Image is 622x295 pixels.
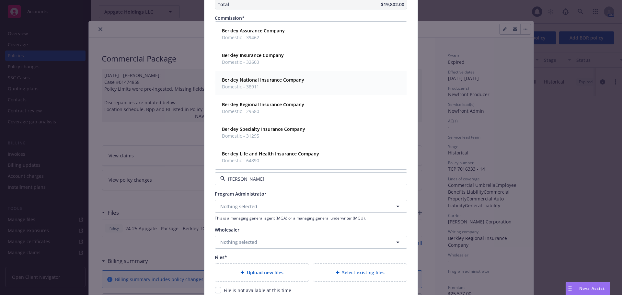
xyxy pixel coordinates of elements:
[215,236,407,249] button: Nothing selected
[224,287,291,293] span: File is not available at this time
[222,83,304,90] span: Domestic - 38911
[220,239,257,245] span: Nothing selected
[222,151,319,157] strong: Berkley Life and Health Insurance Company
[218,1,229,7] span: Total
[215,263,309,282] div: Upload new files
[225,176,394,182] input: Select a writing company
[220,203,257,210] span: Nothing selected
[215,191,266,197] span: Program Administrator
[215,15,245,21] span: Commission*
[215,254,227,260] span: Files*
[381,1,404,7] span: $19,802.00
[566,282,610,295] button: Nova Assist
[215,215,407,221] span: This is a managing general agent (MGA) or a managing general underwriter (MGU).
[247,269,283,276] span: Upload new files
[579,286,605,291] span: Nova Assist
[222,108,304,115] span: Domestic - 29580
[222,52,284,58] strong: Berkley Insurance Company
[313,263,407,282] div: Select existing files
[215,227,239,233] span: Wholesaler
[342,269,385,276] span: Select existing files
[222,59,284,65] span: Domestic - 32603
[222,34,285,41] span: Domestic - 39462
[222,132,305,139] span: Domestic - 31295
[222,157,319,164] span: Domestic - 64890
[566,282,574,295] div: Drag to move
[215,200,407,213] button: Nothing selected
[222,101,304,108] strong: Berkley Regional Insurance Company
[222,28,285,34] strong: Berkley Assurance Company
[222,126,305,132] strong: Berkley Specialty Insurance Company
[222,77,304,83] strong: Berkley National Insurance Company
